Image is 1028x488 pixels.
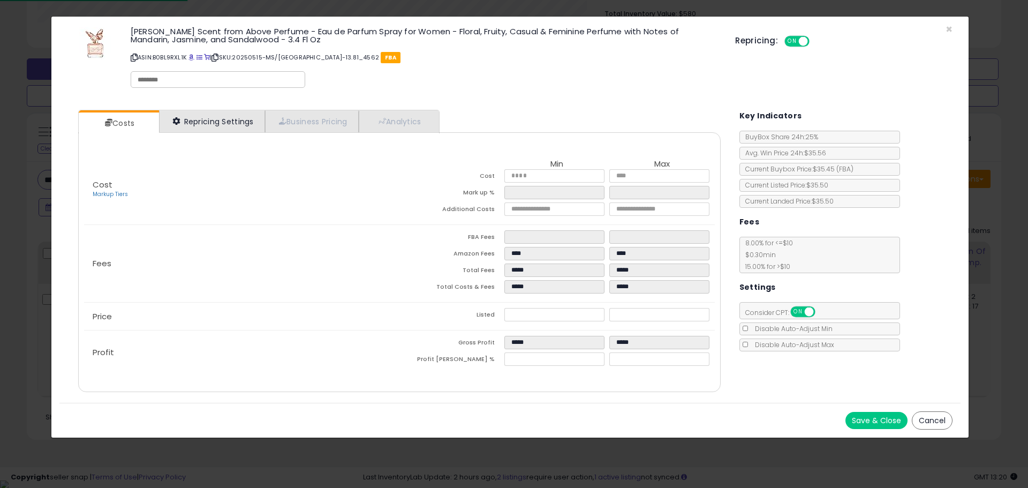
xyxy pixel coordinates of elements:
[131,49,719,66] p: ASIN: B0BL9RXL1K | SKU: 20250515-MS/[GEOGRAPHIC_DATA]-13.81_4562
[204,53,210,62] a: Your listing only
[79,112,158,134] a: Costs
[740,148,826,157] span: Avg. Win Price 24h: $35.56
[93,190,128,198] a: Markup Tiers
[845,412,908,429] button: Save & Close
[84,312,399,321] p: Price
[381,52,400,63] span: FBA
[399,186,504,202] td: Mark up %
[740,238,793,271] span: 8.00 % for <= $10
[131,27,719,43] h3: [PERSON_NAME] Scent from Above Perfume - Eau de Parfum Spray for Women - Floral, Fruity, Casual &...
[265,110,359,132] a: Business Pricing
[808,37,825,46] span: OFF
[399,336,504,352] td: Gross Profit
[740,262,790,271] span: 15.00 % for > $10
[399,169,504,186] td: Cost
[813,307,830,317] span: OFF
[740,250,776,259] span: $0.30 min
[399,280,504,297] td: Total Costs & Fees
[399,230,504,247] td: FBA Fees
[740,132,818,141] span: BuyBox Share 24h: 25%
[399,308,504,325] td: Listed
[791,307,805,317] span: ON
[84,348,399,357] p: Profit
[739,281,776,294] h5: Settings
[84,259,399,268] p: Fees
[836,164,853,174] span: ( FBA )
[399,247,504,264] td: Amazon Fees
[785,37,799,46] span: ON
[912,411,953,430] button: Cancel
[735,36,778,45] h5: Repricing:
[740,308,829,317] span: Consider CPT:
[740,197,834,206] span: Current Landed Price: $35.50
[740,164,853,174] span: Current Buybox Price:
[159,110,265,132] a: Repricing Settings
[79,27,111,59] img: 41PQ3BeZLBL._SL60_.jpg
[750,340,834,349] span: Disable Auto-Adjust Max
[750,324,833,333] span: Disable Auto-Adjust Min
[609,160,714,169] th: Max
[739,215,760,229] h5: Fees
[740,181,828,190] span: Current Listed Price: $35.50
[946,21,953,37] span: ×
[188,53,194,62] a: BuyBox page
[399,352,504,369] td: Profit [PERSON_NAME] %
[399,202,504,219] td: Additional Costs
[359,110,438,132] a: Analytics
[84,181,399,199] p: Cost
[739,109,802,123] h5: Key Indicators
[813,164,853,174] span: $35.45
[399,264,504,280] td: Total Fees
[196,53,202,62] a: All offer listings
[504,160,609,169] th: Min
